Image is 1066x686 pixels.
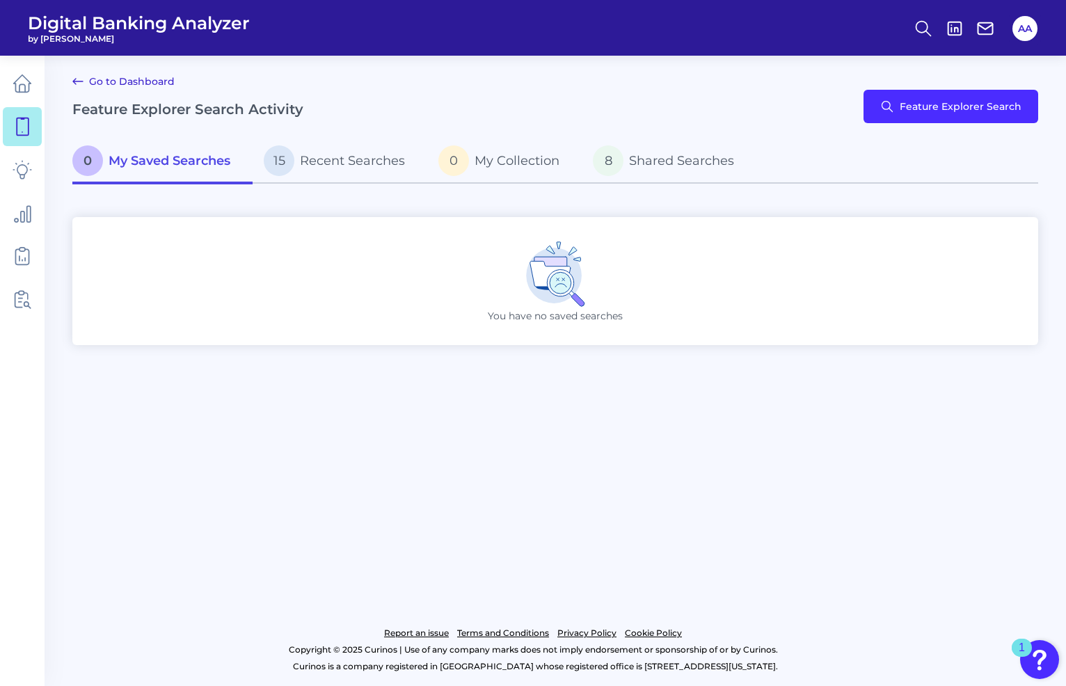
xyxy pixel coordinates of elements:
[28,33,250,44] span: by [PERSON_NAME]
[864,90,1038,123] button: Feature Explorer Search
[625,625,682,641] a: Cookie Policy
[629,153,734,168] span: Shared Searches
[68,641,998,658] p: Copyright © 2025 Curinos | Use of any company marks does not imply endorsement or sponsorship of ...
[438,145,469,176] span: 0
[300,153,405,168] span: Recent Searches
[457,625,549,641] a: Terms and Conditions
[72,217,1038,345] div: You have no saved searches
[72,101,303,118] h2: Feature Explorer Search Activity
[557,625,616,641] a: Privacy Policy
[593,145,623,176] span: 8
[72,73,175,90] a: Go to Dashboard
[72,658,998,675] p: Curinos is a company registered in [GEOGRAPHIC_DATA] whose registered office is [STREET_ADDRESS][...
[72,140,253,184] a: 0My Saved Searches
[264,145,294,176] span: 15
[582,140,756,184] a: 8Shared Searches
[475,153,559,168] span: My Collection
[900,101,1021,112] span: Feature Explorer Search
[253,140,427,184] a: 15Recent Searches
[427,140,582,184] a: 0My Collection
[109,153,230,168] span: My Saved Searches
[1012,16,1037,41] button: AA
[28,13,250,33] span: Digital Banking Analyzer
[72,145,103,176] span: 0
[1019,648,1025,666] div: 1
[384,625,449,641] a: Report an issue
[1020,640,1059,679] button: Open Resource Center, 1 new notification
